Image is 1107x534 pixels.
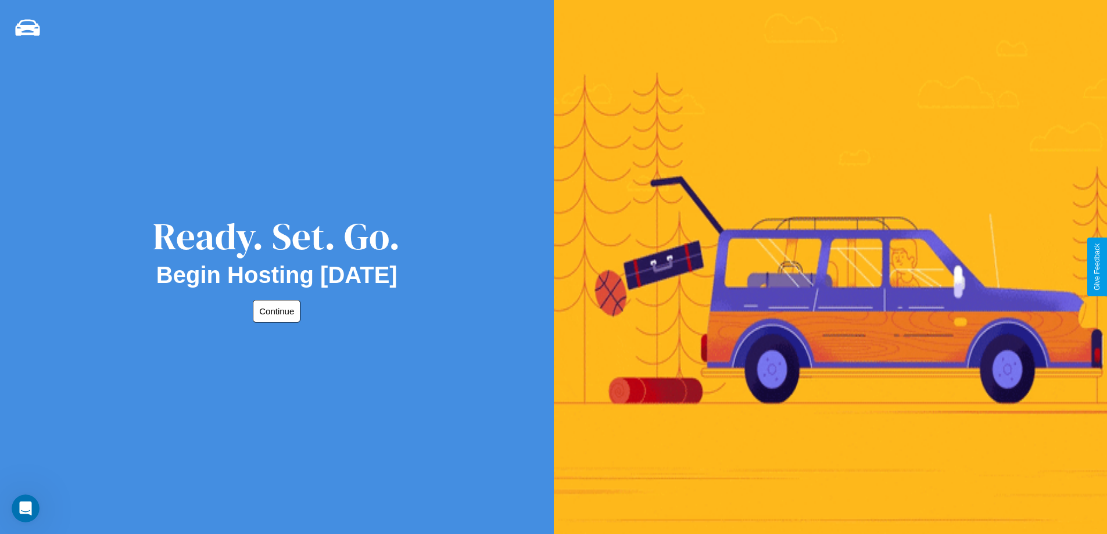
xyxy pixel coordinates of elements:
[253,300,300,322] button: Continue
[12,494,40,522] iframe: Intercom live chat
[1093,243,1101,291] div: Give Feedback
[156,262,397,288] h2: Begin Hosting [DATE]
[153,210,400,262] div: Ready. Set. Go.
